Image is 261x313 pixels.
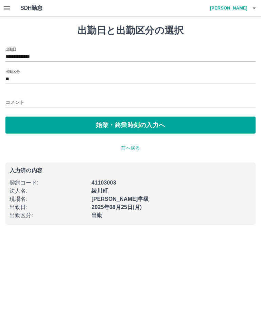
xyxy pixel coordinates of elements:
[10,211,87,220] p: 出勤区分 :
[91,188,108,194] b: 綾川町
[10,179,87,187] p: 契約コード :
[10,195,87,203] p: 現場名 :
[5,25,256,36] h1: 出勤日と出勤区分の選択
[5,117,256,134] button: 始業・終業時刻の入力へ
[91,212,102,218] b: 出勤
[5,144,256,152] p: 前へ戻る
[5,69,20,74] label: 出勤区分
[91,196,149,202] b: [PERSON_NAME]学級
[10,187,87,195] p: 法人名 :
[5,47,16,52] label: 出勤日
[10,203,87,211] p: 出勤日 :
[91,204,142,210] b: 2025年08月25日(月)
[10,168,251,173] p: 入力済の内容
[91,180,116,186] b: 41103003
